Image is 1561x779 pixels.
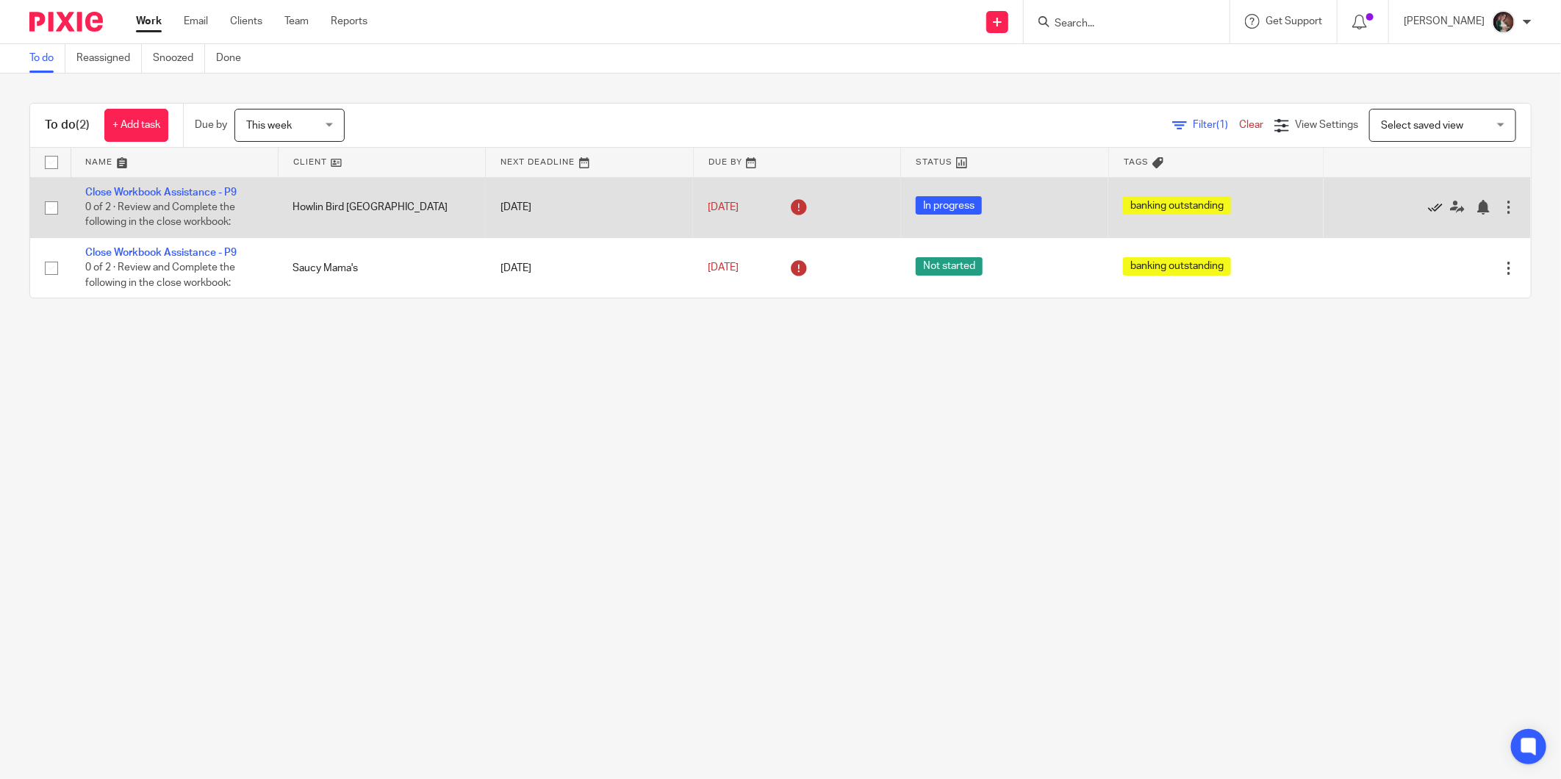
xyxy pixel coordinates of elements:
span: (1) [1216,120,1228,130]
span: Tags [1124,158,1149,166]
a: Close Workbook Assistance - P9 [85,187,237,198]
a: + Add task [104,109,168,142]
a: Reassigned [76,44,142,73]
span: banking outstanding [1123,257,1231,276]
td: [DATE] [486,237,693,298]
span: Get Support [1266,16,1322,26]
a: Done [216,44,252,73]
h1: To do [45,118,90,133]
input: Search [1053,18,1185,31]
span: Filter [1193,120,1239,130]
span: 0 of 2 · Review and Complete the following in the close workbook: [85,263,235,289]
span: In progress [916,196,982,215]
a: To do [29,44,65,73]
span: This week [246,121,292,131]
a: Email [184,14,208,29]
span: banking outstanding [1123,196,1231,215]
a: Work [136,14,162,29]
a: Clear [1239,120,1263,130]
span: View Settings [1295,120,1358,130]
a: Mark as done [1428,200,1450,215]
a: Reports [331,14,367,29]
td: Saucy Mama's [278,237,485,298]
p: [PERSON_NAME] [1404,14,1485,29]
a: Clients [230,14,262,29]
a: Snoozed [153,44,205,73]
span: (2) [76,119,90,131]
a: Team [284,14,309,29]
p: Due by [195,118,227,132]
span: 0 of 2 · Review and Complete the following in the close workbook: [85,202,235,228]
span: [DATE] [708,202,739,212]
td: Howlin Bird [GEOGRAPHIC_DATA] [278,177,485,237]
span: [DATE] [708,263,739,273]
span: Select saved view [1381,121,1463,131]
img: Profile%20picture%20JUS.JPG [1492,10,1515,34]
img: Pixie [29,12,103,32]
span: Not started [916,257,983,276]
td: [DATE] [486,177,693,237]
a: Close Workbook Assistance - P9 [85,248,237,258]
